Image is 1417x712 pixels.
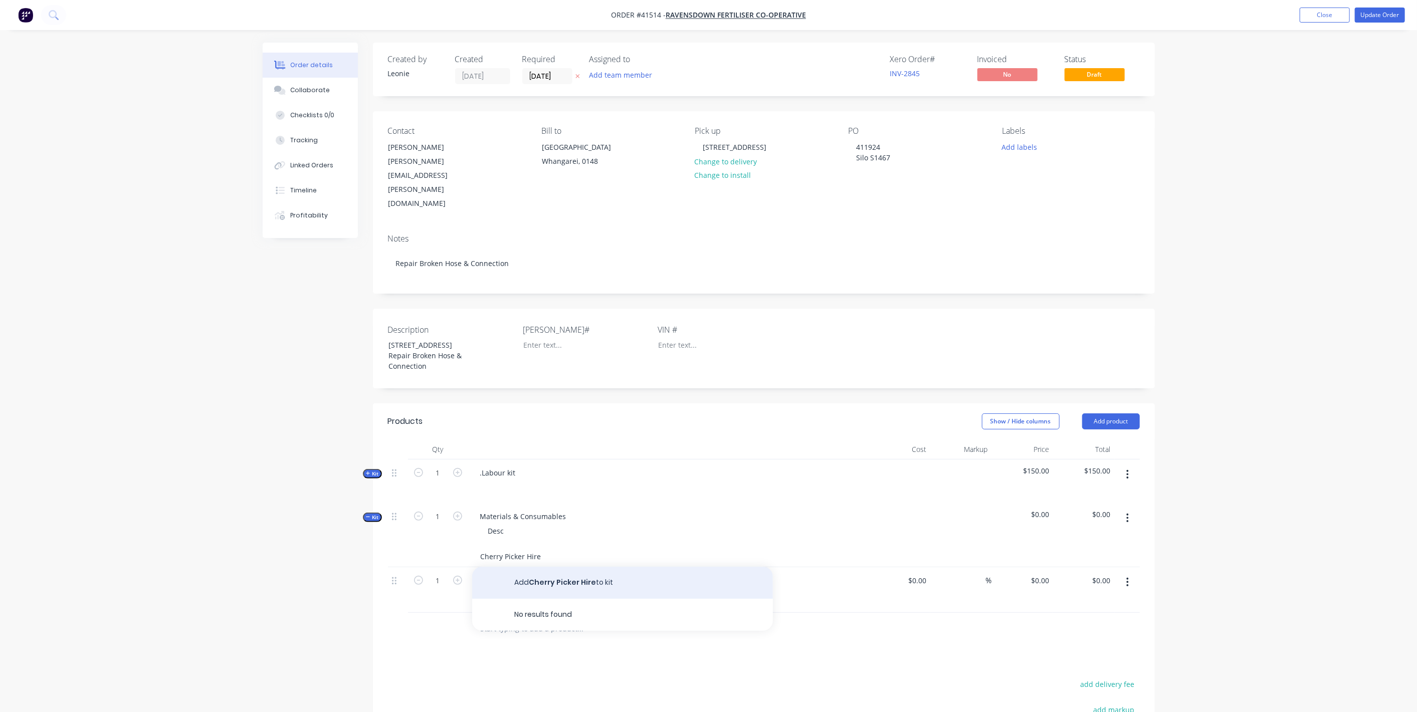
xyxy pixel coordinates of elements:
[263,103,358,128] button: Checklists 0/0
[1355,8,1405,23] button: Update Order
[982,413,1060,429] button: Show / Hide columns
[290,61,333,70] div: Order details
[986,575,992,586] span: %
[290,211,328,220] div: Profitability
[388,415,423,427] div: Products
[388,324,513,336] label: Description
[695,140,774,154] div: [STREET_ADDRESS]
[1057,465,1111,476] span: $150.00
[523,324,648,336] label: [PERSON_NAME]#
[472,509,574,524] div: Materials & Consumables
[290,161,333,170] div: Linked Orders
[363,513,382,522] button: Kit
[472,567,773,599] button: AddCherry Picker Hireto kit
[869,439,931,459] div: Cost
[992,439,1054,459] div: Price
[977,55,1053,64] div: Invoiced
[1075,677,1140,691] button: add delivery fee
[1065,68,1125,81] span: Draft
[290,111,334,120] div: Checklists 0/0
[849,126,986,136] div: PO
[689,154,762,168] button: Change to delivery
[533,140,634,172] div: [GEOGRAPHIC_DATA]Whangarei, 0148
[1057,509,1111,520] span: $0.00
[388,154,472,210] div: [PERSON_NAME][EMAIL_ADDRESS][PERSON_NAME][DOMAIN_NAME]
[583,68,657,82] button: Add team member
[996,465,1050,476] span: $150.00
[388,55,443,64] div: Created by
[366,514,379,521] span: Kit
[689,168,756,182] button: Change to install
[388,248,1140,279] div: Repair Broken Hose & Connection
[408,439,468,459] div: Qty
[263,153,358,178] button: Linked Orders
[695,126,832,136] div: Pick up
[263,78,358,103] button: Collaborate
[290,86,330,95] div: Collaborate
[977,68,1038,81] span: No
[1002,126,1139,136] div: Labels
[542,154,625,168] div: Whangarei, 0148
[388,126,525,136] div: Contact
[263,203,358,228] button: Profitability
[363,469,382,479] button: Kit
[658,324,783,336] label: VIN #
[18,8,33,23] img: Factory
[290,136,318,145] div: Tracking
[366,470,379,478] span: Kit
[666,11,806,20] a: Ravensdown Fertiliser Co-operative
[890,69,920,78] a: INV-2845
[930,439,992,459] div: Markup
[455,55,510,64] div: Created
[542,140,625,154] div: [GEOGRAPHIC_DATA]
[1053,439,1115,459] div: Total
[849,140,899,165] div: 411924 Silo S1467
[996,509,1050,520] span: $0.00
[290,186,317,195] div: Timeline
[263,53,358,78] button: Order details
[611,11,666,20] span: Order #41514 -
[589,55,690,64] div: Assigned to
[388,234,1140,244] div: Notes
[388,68,443,79] div: Leonie
[541,126,679,136] div: Bill to
[1065,55,1140,64] div: Status
[1082,413,1140,429] button: Add product
[522,55,577,64] div: Required
[380,140,480,211] div: [PERSON_NAME][PERSON_NAME][EMAIL_ADDRESS][PERSON_NAME][DOMAIN_NAME]
[589,68,658,82] button: Add team member
[890,55,965,64] div: Xero Order #
[263,178,358,203] button: Timeline
[263,128,358,153] button: Tracking
[480,547,681,567] input: Search...
[388,140,472,154] div: [PERSON_NAME]
[1300,8,1350,23] button: Close
[480,524,512,538] div: Desc
[472,465,524,480] div: .Labour kit
[996,140,1043,153] button: Add labels
[380,338,506,373] div: [STREET_ADDRESS] Repair Broken Hose & Connection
